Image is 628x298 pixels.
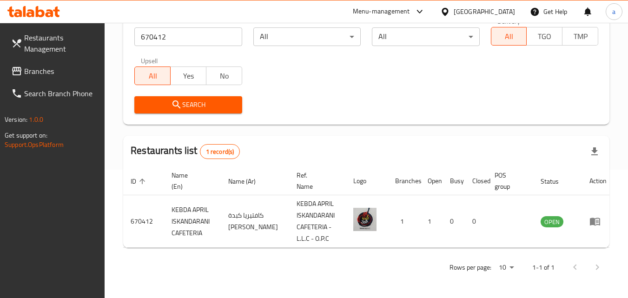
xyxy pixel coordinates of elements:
[353,208,377,231] img: KEBDA APRIL ISKANDARANI CAFETERIA
[131,144,240,159] h2: Restaurants list
[131,176,148,187] span: ID
[253,27,361,46] div: All
[134,27,242,46] input: Search for restaurant name or ID..
[388,167,420,195] th: Branches
[139,69,167,83] span: All
[526,27,562,46] button: TGO
[541,176,571,187] span: Status
[353,6,410,17] div: Menu-management
[566,30,595,43] span: TMP
[123,195,164,248] td: 670412
[228,176,268,187] span: Name (Ar)
[4,26,105,60] a: Restaurants Management
[582,167,614,195] th: Action
[24,88,98,99] span: Search Branch Phone
[123,167,614,248] table: enhanced table
[346,167,388,195] th: Logo
[289,195,346,248] td: KEBDA APRIL ISKANDARANI CAFETERIA - L.L.C - O.P.C
[495,170,522,192] span: POS group
[583,140,606,163] div: Export file
[388,195,420,248] td: 1
[4,82,105,105] a: Search Branch Phone
[491,27,527,46] button: All
[454,7,515,17] div: [GEOGRAPHIC_DATA]
[372,27,479,46] div: All
[497,18,521,24] label: Delivery
[420,167,443,195] th: Open
[420,195,443,248] td: 1
[174,69,203,83] span: Yes
[221,195,289,248] td: كافتيريا كبدة [PERSON_NAME]
[200,147,240,156] span: 1 record(s)
[24,32,98,54] span: Restaurants Management
[206,66,242,85] button: No
[530,30,559,43] span: TGO
[5,129,47,141] span: Get support on:
[541,216,563,227] div: OPEN
[465,167,487,195] th: Closed
[495,261,517,275] div: Rows per page:
[541,217,563,227] span: OPEN
[5,139,64,151] a: Support.OpsPlatform
[297,170,335,192] span: Ref. Name
[443,195,465,248] td: 0
[443,167,465,195] th: Busy
[172,170,210,192] span: Name (En)
[4,60,105,82] a: Branches
[200,144,240,159] div: Total records count
[562,27,598,46] button: TMP
[141,57,158,64] label: Upsell
[612,7,615,17] span: a
[134,96,242,113] button: Search
[142,99,234,111] span: Search
[5,113,27,126] span: Version:
[134,66,171,85] button: All
[465,195,487,248] td: 0
[29,113,43,126] span: 1.0.0
[210,69,238,83] span: No
[24,66,98,77] span: Branches
[164,195,221,248] td: KEBDA APRIL ISKANDARANI CAFETERIA
[589,216,607,227] div: Menu
[170,66,206,85] button: Yes
[532,262,555,273] p: 1-1 of 1
[450,262,491,273] p: Rows per page:
[495,30,523,43] span: All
